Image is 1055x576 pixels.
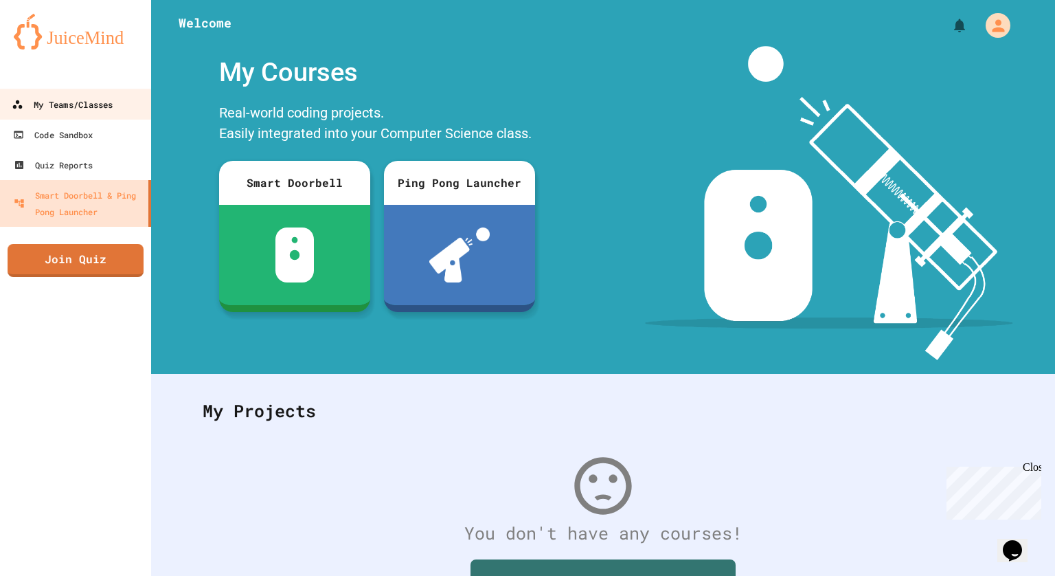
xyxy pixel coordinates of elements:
div: Chat with us now!Close [5,5,95,87]
div: My Account [971,10,1014,41]
img: banner-image-my-projects.png [645,46,1013,360]
img: sdb-white.svg [275,228,315,283]
a: Join Quiz [8,244,144,277]
iframe: chat widget [941,461,1041,520]
div: My Teams/Classes [12,96,113,113]
iframe: chat widget [997,521,1041,562]
img: ppl-with-ball.png [429,228,490,283]
div: My Courses [212,46,542,99]
div: Smart Doorbell [219,161,370,205]
div: My Notifications [926,14,971,37]
img: logo-orange.svg [14,14,137,49]
div: Code Sandbox [13,126,93,143]
div: Smart Doorbell & Ping Pong Launcher [14,187,143,220]
div: Quiz Reports [14,157,93,173]
div: Ping Pong Launcher [384,161,535,205]
div: Real-world coding projects. Easily integrated into your Computer Science class. [212,99,542,151]
div: My Projects [189,384,1017,438]
div: You don't have any courses! [189,520,1017,546]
